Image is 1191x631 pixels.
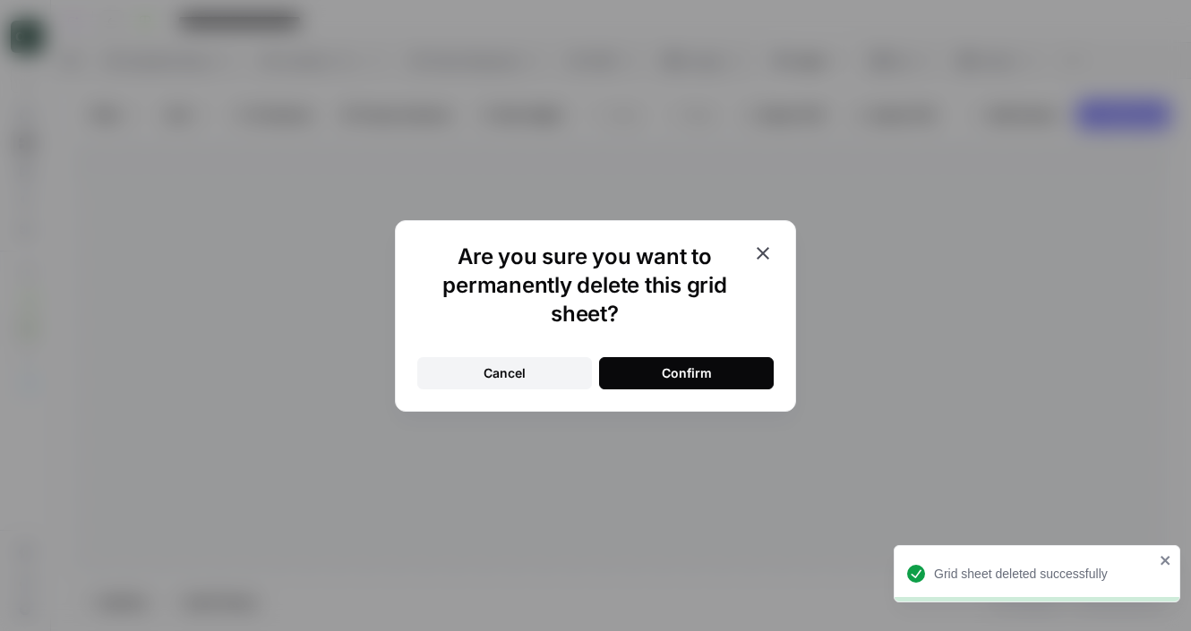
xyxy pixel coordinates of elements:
button: Confirm [599,357,774,389]
button: close [1160,553,1172,567]
h1: Are you sure you want to permanently delete this grid sheet? [417,243,752,328]
div: Cancel [484,364,526,382]
button: Cancel [417,357,592,389]
div: Grid sheet deleted successfully [934,565,1154,583]
div: Confirm [662,364,712,382]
